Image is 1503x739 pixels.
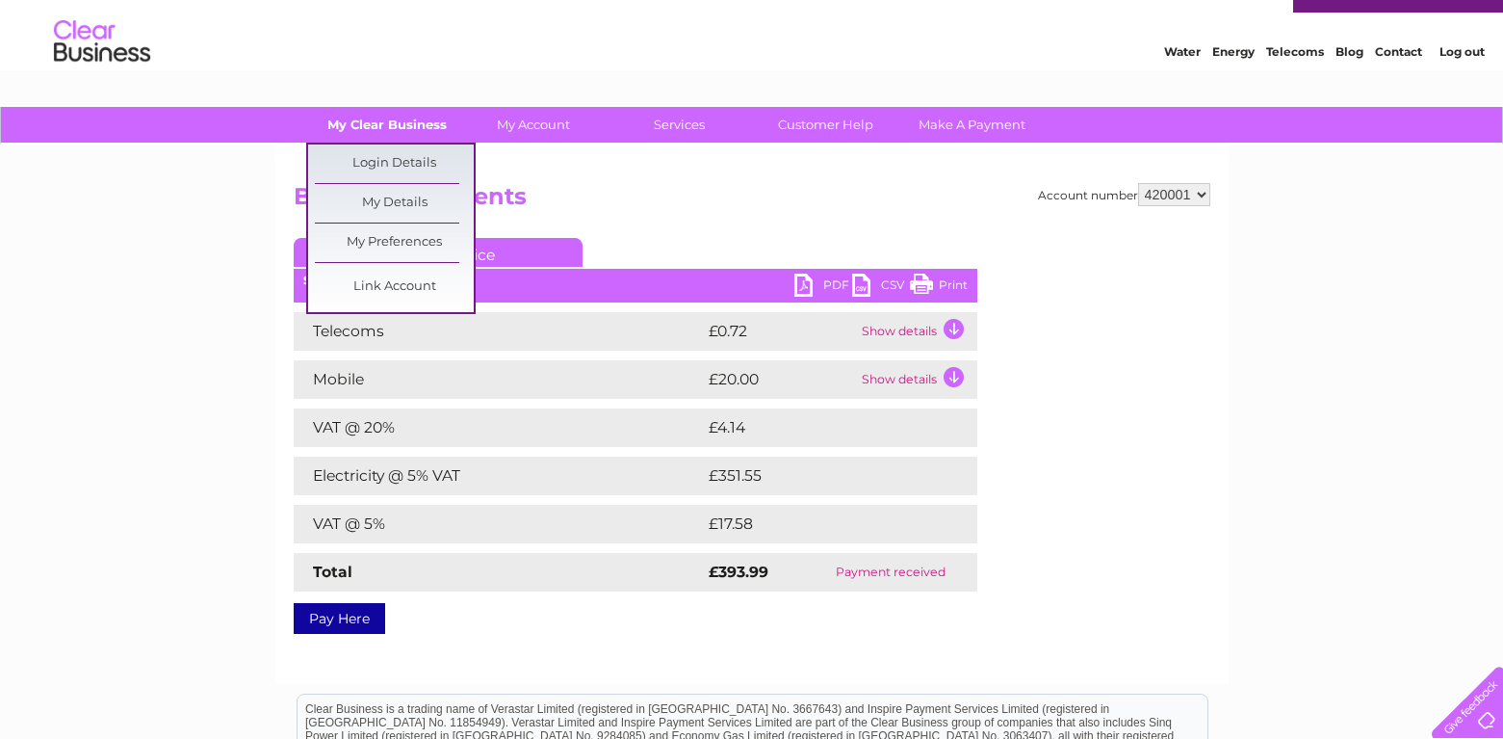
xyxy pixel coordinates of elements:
[294,360,704,399] td: Mobile
[704,457,941,495] td: £351.55
[294,505,704,543] td: VAT @ 5%
[704,409,930,447] td: £4.14
[804,553,977,592] td: Payment received
[315,184,474,223] a: My Details
[294,238,583,267] a: Current Invoice
[704,505,936,543] td: £17.58
[1375,82,1422,96] a: Contact
[1212,82,1255,96] a: Energy
[307,107,466,143] a: My Clear Business
[303,273,402,287] b: Statement Date:
[315,224,474,262] a: My Preferences
[1140,10,1273,34] a: 0333 014 3131
[794,274,852,302] a: PDF
[704,312,857,351] td: £0.72
[852,274,910,302] a: CSV
[1335,82,1363,96] a: Blog
[294,274,977,287] div: [DATE]
[294,603,385,634] a: Pay Here
[1038,183,1210,206] div: Account number
[298,11,1207,93] div: Clear Business is a trading name of Verastar Limited (registered in [GEOGRAPHIC_DATA] No. 3667643...
[857,312,977,351] td: Show details
[746,107,905,143] a: Customer Help
[893,107,1051,143] a: Make A Payment
[315,145,474,183] a: Login Details
[315,268,474,306] a: Link Account
[294,312,704,351] td: Telecoms
[600,107,759,143] a: Services
[709,563,768,581] strong: £393.99
[1266,82,1324,96] a: Telecoms
[313,563,352,581] strong: Total
[294,183,1210,220] h2: Bills and Payments
[857,360,977,399] td: Show details
[704,360,857,399] td: £20.00
[294,409,704,447] td: VAT @ 20%
[53,50,151,109] img: logo.png
[294,457,704,495] td: Electricity @ 5% VAT
[453,107,612,143] a: My Account
[1164,82,1201,96] a: Water
[910,274,968,302] a: Print
[1439,82,1485,96] a: Log out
